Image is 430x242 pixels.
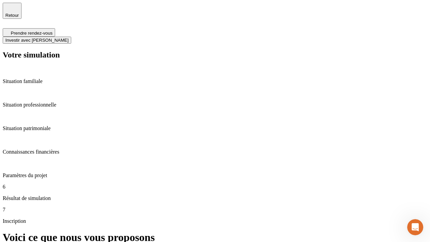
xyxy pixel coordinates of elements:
[3,78,427,84] p: Situation familiale
[3,37,71,44] button: Investir avec [PERSON_NAME]
[3,3,21,19] button: Retour
[11,31,52,36] span: Prendre rendez-vous
[5,38,69,43] span: Investir avec [PERSON_NAME]
[3,125,427,131] p: Situation patrimoniale
[3,149,427,155] p: Connaissances financières
[3,218,427,224] p: Inscription
[3,50,427,59] h2: Votre simulation
[3,184,427,190] p: 6
[3,102,427,108] p: Situation professionnelle
[3,28,55,37] button: Prendre rendez-vous
[407,219,423,235] iframe: Intercom live chat
[3,172,427,178] p: Paramètres du projet
[3,195,427,201] p: Résultat de simulation
[5,13,19,18] span: Retour
[3,207,427,213] p: 7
